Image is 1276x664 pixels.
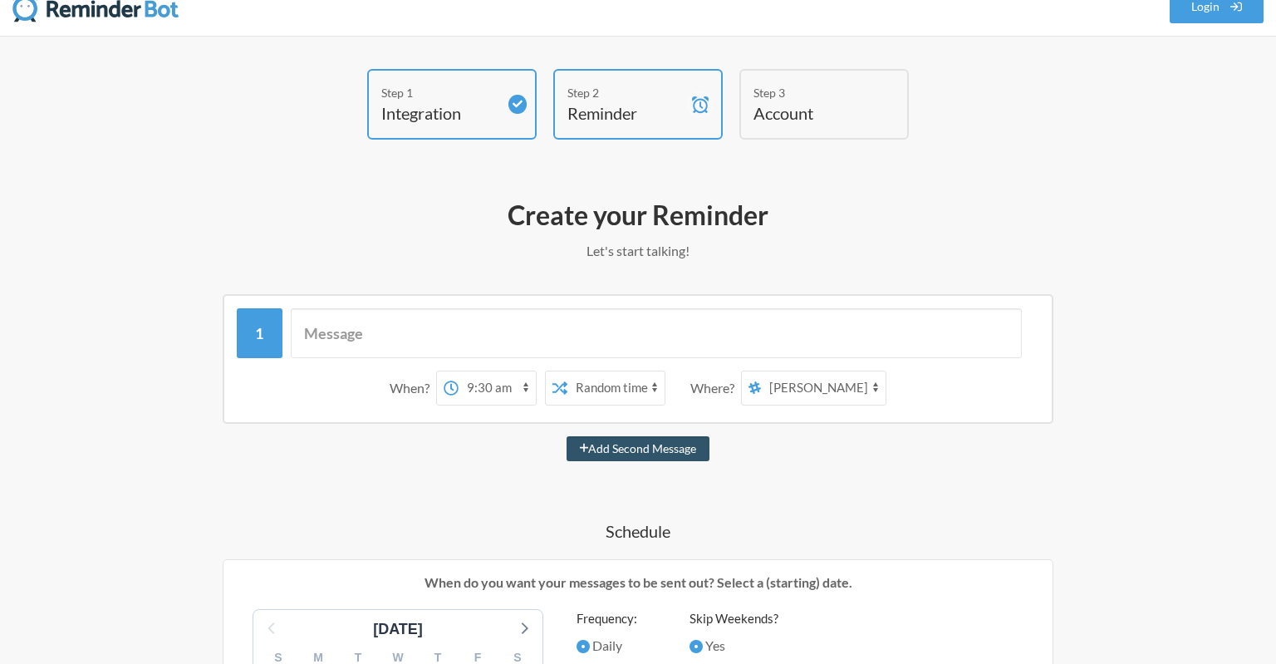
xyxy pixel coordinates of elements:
div: [DATE] [366,618,429,641]
div: Step 3 [753,84,870,101]
h4: Schedule [156,519,1120,543]
h2: Create your Reminder [156,198,1120,233]
button: Add Second Message [567,436,710,461]
p: Let's start talking! [156,241,1120,261]
input: Message [291,308,1023,358]
div: Where? [690,371,741,406]
div: Step 1 [381,84,498,101]
h4: Integration [381,101,498,125]
label: Yes [690,636,778,656]
label: Daily [577,636,656,656]
label: Frequency: [577,609,656,628]
h4: Reminder [567,101,684,125]
h4: Account [753,101,870,125]
input: Daily [577,640,590,653]
div: When? [390,371,436,406]
p: When do you want your messages to be sent out? Select a (starting) date. [236,573,1040,593]
label: Skip Weekends? [690,609,778,628]
input: Yes [690,640,703,653]
div: Step 2 [567,84,684,101]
